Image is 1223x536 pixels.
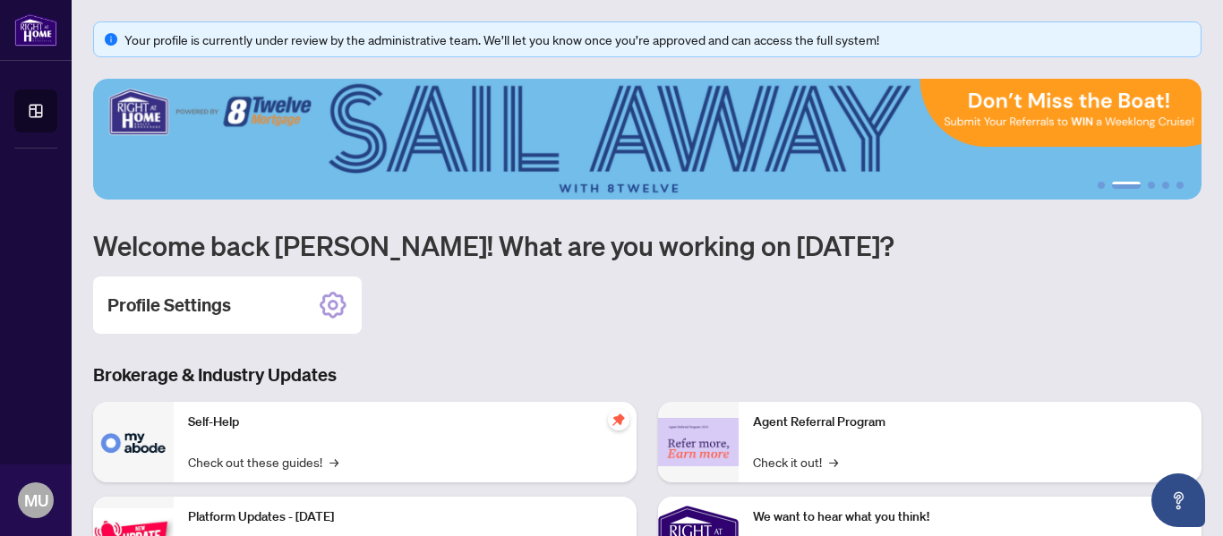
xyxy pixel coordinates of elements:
[188,452,338,472] a: Check out these guides!→
[93,362,1202,387] h3: Brokerage & Industry Updates
[1112,182,1141,189] button: 2
[1148,182,1155,189] button: 3
[1151,473,1205,527] button: Open asap
[753,452,838,472] a: Check it out!→
[658,418,739,467] img: Agent Referral Program
[24,488,48,513] span: MU
[753,413,1187,432] p: Agent Referral Program
[93,402,174,482] img: Self-Help
[329,452,338,472] span: →
[93,79,1202,200] img: Slide 1
[14,13,57,47] img: logo
[124,30,1190,49] div: Your profile is currently under review by the administrative team. We’ll let you know once you’re...
[107,293,231,318] h2: Profile Settings
[1098,182,1105,189] button: 1
[105,33,117,46] span: info-circle
[93,228,1202,262] h1: Welcome back [PERSON_NAME]! What are you working on [DATE]?
[608,409,629,430] span: pushpin
[753,507,1187,527] p: We want to hear what you think!
[1176,182,1184,189] button: 5
[829,452,838,472] span: →
[188,413,622,432] p: Self-Help
[188,507,622,527] p: Platform Updates - [DATE]
[1162,182,1169,189] button: 4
